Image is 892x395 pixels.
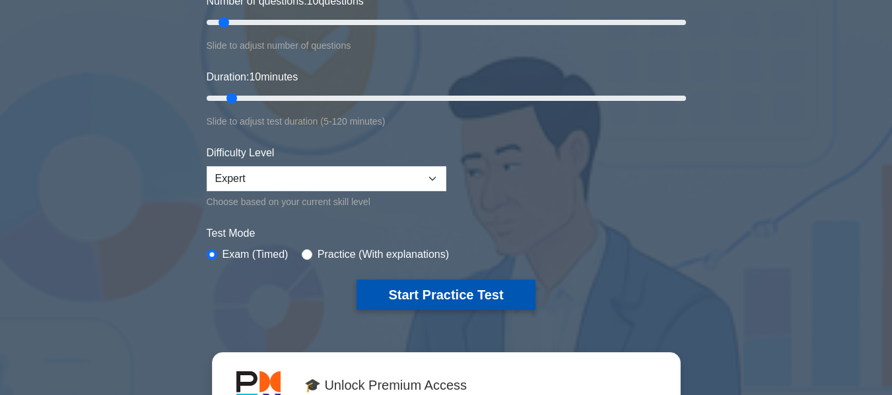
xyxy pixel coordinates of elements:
label: Practice (With explanations) [318,247,449,262]
div: Slide to adjust number of questions [207,38,686,53]
span: 10 [249,71,261,82]
label: Test Mode [207,226,686,241]
label: Difficulty Level [207,145,275,161]
label: Duration: minutes [207,69,298,85]
div: Slide to adjust test duration (5-120 minutes) [207,113,686,129]
button: Start Practice Test [357,280,535,310]
div: Choose based on your current skill level [207,194,446,210]
label: Exam (Timed) [223,247,289,262]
